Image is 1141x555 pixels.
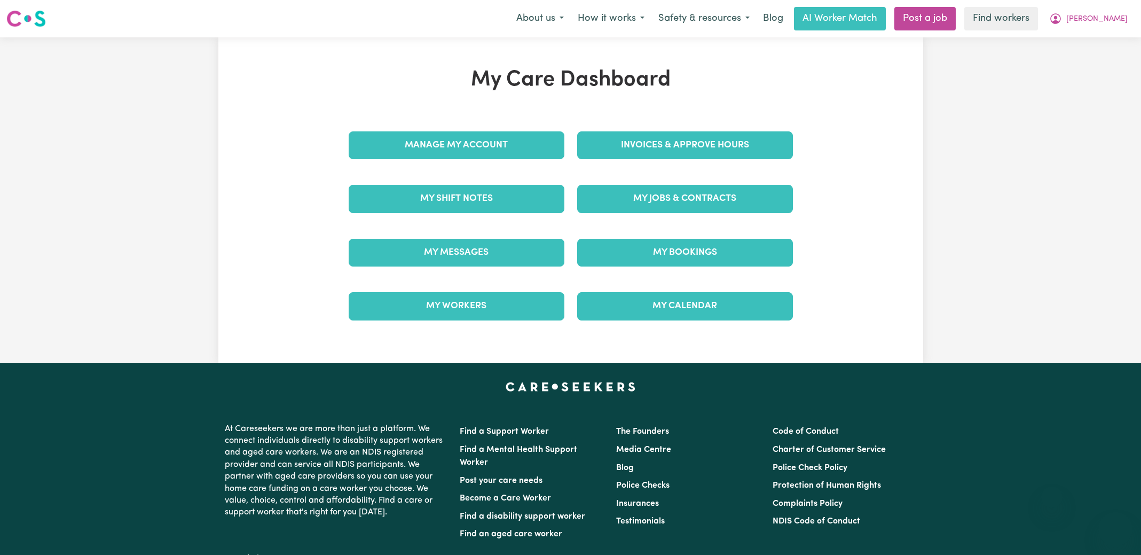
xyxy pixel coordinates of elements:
[349,131,564,159] a: Manage My Account
[577,239,793,267] a: My Bookings
[349,292,564,320] a: My Workers
[460,512,585,521] a: Find a disability support worker
[616,464,634,472] a: Blog
[773,445,886,454] a: Charter of Customer Service
[794,7,886,30] a: AI Worker Match
[773,427,839,436] a: Code of Conduct
[616,427,669,436] a: The Founders
[773,464,847,472] a: Police Check Policy
[773,517,860,526] a: NDIS Code of Conduct
[651,7,757,30] button: Safety & resources
[460,427,549,436] a: Find a Support Worker
[349,185,564,213] a: My Shift Notes
[6,6,46,31] a: Careseekers logo
[6,9,46,28] img: Careseekers logo
[616,499,659,508] a: Insurances
[571,7,651,30] button: How it works
[460,494,551,503] a: Become a Care Worker
[577,131,793,159] a: Invoices & Approve Hours
[460,476,542,485] a: Post your care needs
[1066,13,1128,25] span: [PERSON_NAME]
[506,382,635,391] a: Careseekers home page
[1041,487,1063,508] iframe: Close message
[894,7,956,30] a: Post a job
[460,445,577,467] a: Find a Mental Health Support Worker
[460,530,562,538] a: Find an aged care worker
[342,67,799,93] h1: My Care Dashboard
[773,481,881,490] a: Protection of Human Rights
[1098,512,1132,546] iframe: Button to launch messaging window
[757,7,790,30] a: Blog
[509,7,571,30] button: About us
[773,499,843,508] a: Complaints Policy
[964,7,1038,30] a: Find workers
[616,517,665,526] a: Testimonials
[577,292,793,320] a: My Calendar
[577,185,793,213] a: My Jobs & Contracts
[616,481,670,490] a: Police Checks
[616,445,671,454] a: Media Centre
[349,239,564,267] a: My Messages
[225,419,447,523] p: At Careseekers we are more than just a platform. We connect individuals directly to disability su...
[1042,7,1135,30] button: My Account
